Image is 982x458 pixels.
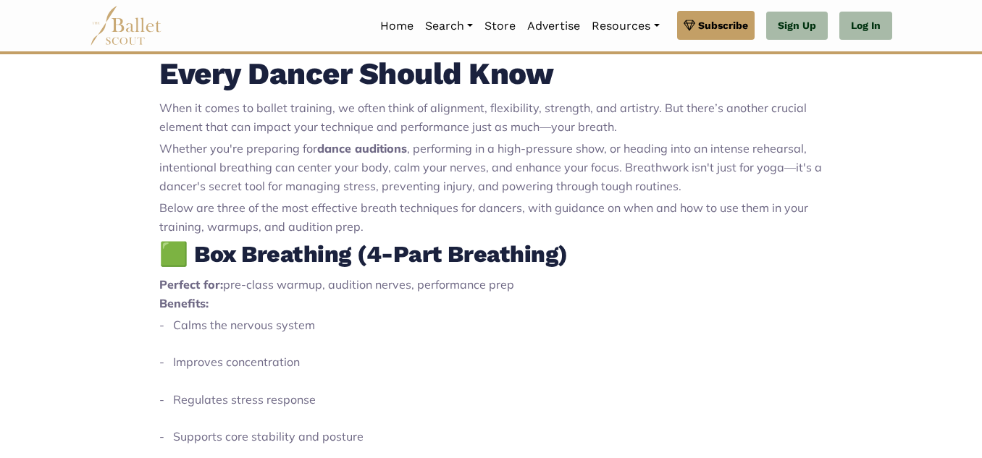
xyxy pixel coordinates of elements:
[159,16,736,91] strong: Breathe to Perform: Breath Techniques Every Dancer Should Know
[521,11,586,41] a: Advertise
[419,11,479,41] a: Search
[839,12,892,41] a: Log In
[159,392,316,407] span: - Regulates stress response
[159,429,364,444] span: - Supports core stability and posture
[159,101,807,134] span: When it comes to ballet training, we often think of alignment, flexibility, strength, and artistr...
[159,355,300,369] span: - Improves concentration
[479,11,521,41] a: Store
[159,318,315,332] span: - Calms the nervous system
[223,277,514,292] span: pre-class warmup, audition nerves, performance prep
[677,11,755,40] a: Subscribe
[159,200,808,234] span: Below are three of the most effective breath techniques for dancers, with guidance on when and ho...
[159,240,568,268] strong: 🟩 Box Breathing (4-Part Breathing)
[586,11,665,41] a: Resources
[766,12,828,41] a: Sign Up
[159,141,822,192] span: , performing in a high-pressure show, or heading into an intense rehearsal, intentional breathing...
[159,141,317,156] span: Whether you're preparing for
[698,17,748,33] span: Subscribe
[159,296,209,310] strong: Benefits:
[159,277,223,292] strong: Perfect for:
[374,11,419,41] a: Home
[684,17,695,33] img: gem.svg
[317,141,407,156] strong: dance auditions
